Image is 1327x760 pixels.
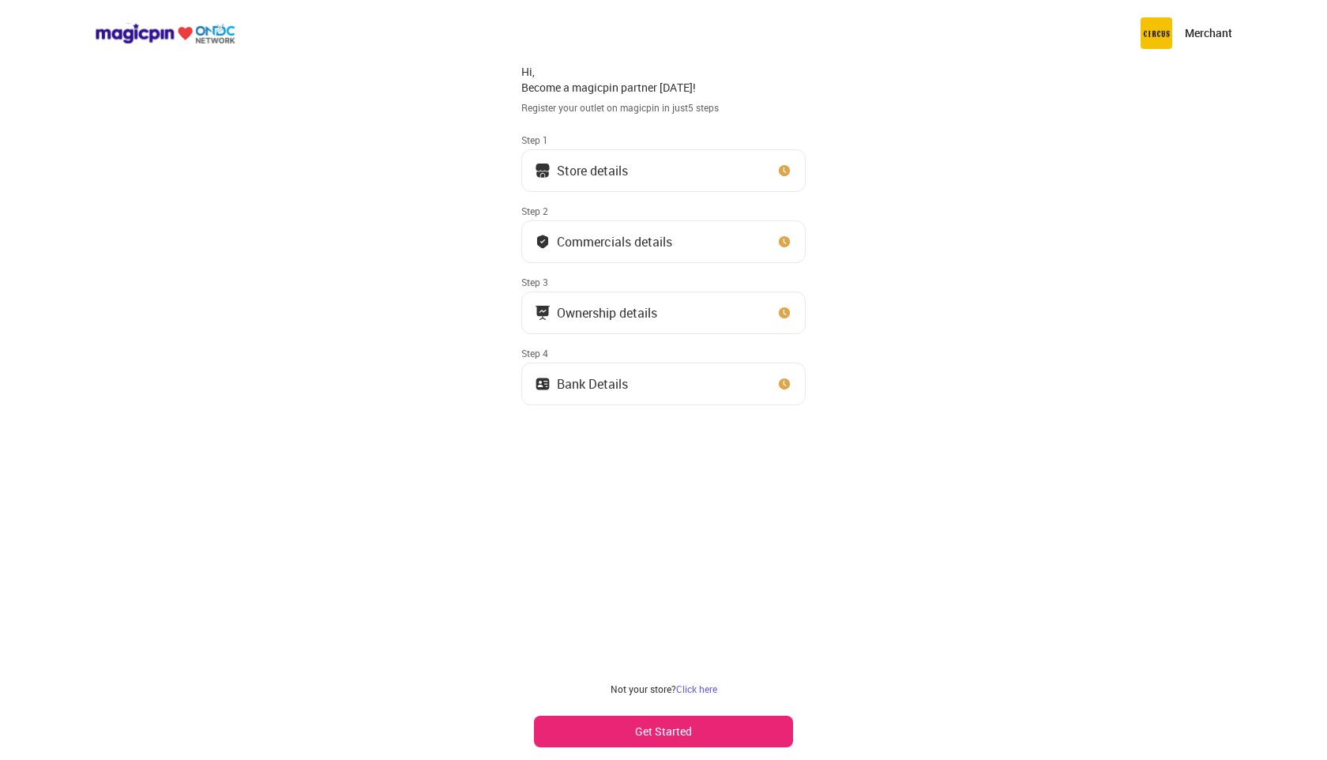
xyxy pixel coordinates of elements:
[557,238,672,246] div: Commercials details
[776,163,792,179] img: clock_icon_new.67dbf243.svg
[521,134,806,146] div: Step 1
[521,220,806,263] button: Commercials details
[95,23,235,44] img: ondc-logo-new-small.8a59708e.svg
[611,683,676,695] span: Not your store?
[557,309,657,317] div: Ownership details
[521,363,806,405] button: Bank Details
[776,376,792,392] img: clock_icon_new.67dbf243.svg
[557,380,628,388] div: Bank Details
[534,716,793,747] button: Get Started
[1185,25,1232,41] p: Merchant
[521,101,806,115] div: Register your outlet on magicpin in just 5 steps
[521,149,806,192] button: Store details
[776,305,792,321] img: clock_icon_new.67dbf243.svg
[676,683,717,695] a: Click here
[521,276,806,288] div: Step 3
[521,292,806,334] button: Ownership details
[776,234,792,250] img: clock_icon_new.67dbf243.svg
[557,167,628,175] div: Store details
[521,205,806,217] div: Step 2
[535,376,551,392] img: ownership_icon.37569ceb.svg
[1141,17,1172,49] img: circus.b677b59b.png
[521,64,806,95] div: Hi, Become a magicpin partner [DATE]!
[535,234,551,250] img: bank_details_tick.fdc3558c.svg
[521,347,806,359] div: Step 4
[535,305,551,321] img: commercials_icon.983f7837.svg
[535,163,551,179] img: storeIcon.9b1f7264.svg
